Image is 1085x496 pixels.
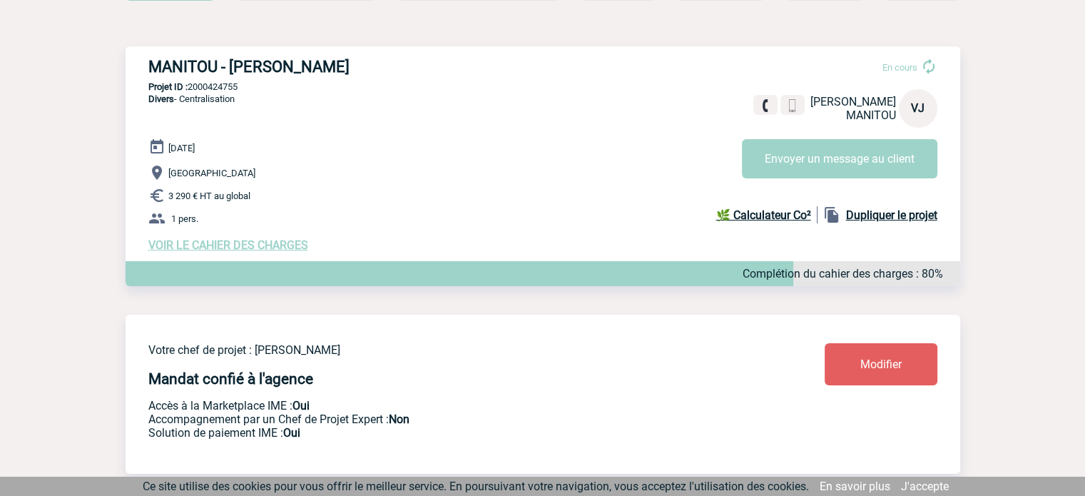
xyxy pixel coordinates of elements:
[283,426,300,440] b: Oui
[148,238,308,252] a: VOIR LE CAHIER DES CHARGES
[148,399,740,413] p: Accès à la Marketplace IME :
[882,62,917,73] span: En cours
[148,413,740,426] p: Prestation payante
[148,426,740,440] p: Conformité aux process achat client, Prise en charge de la facturation, Mutualisation de plusieur...
[148,58,576,76] h3: MANITOU - [PERSON_NAME]
[810,95,896,108] span: [PERSON_NAME]
[846,108,896,122] span: MANITOU
[143,480,809,493] span: Ce site utilise des cookies pour vous offrir le meilleur service. En poursuivant votre navigation...
[389,413,409,426] b: Non
[846,208,937,222] b: Dupliquer le projet
[148,370,313,388] h4: Mandat confié à l'agence
[148,343,740,357] p: Votre chef de projet : [PERSON_NAME]
[148,93,174,104] span: Divers
[168,168,255,178] span: [GEOGRAPHIC_DATA]
[171,213,198,224] span: 1 pers.
[168,191,250,201] span: 3 290 € HT au global
[786,99,799,112] img: portable.png
[742,139,937,178] button: Envoyer un message au client
[901,480,949,493] a: J'accepte
[911,101,924,115] span: VJ
[716,206,817,223] a: 🌿 Calculateur Co²
[823,206,840,223] img: file_copy-black-24dp.png
[126,81,960,92] p: 2000424755
[716,208,811,222] b: 🌿 Calculateur Co²
[168,143,195,153] span: [DATE]
[148,81,188,92] b: Projet ID :
[148,93,235,104] span: - Centralisation
[759,99,772,112] img: fixe.png
[292,399,310,413] b: Oui
[860,358,902,371] span: Modifier
[820,480,890,493] a: En savoir plus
